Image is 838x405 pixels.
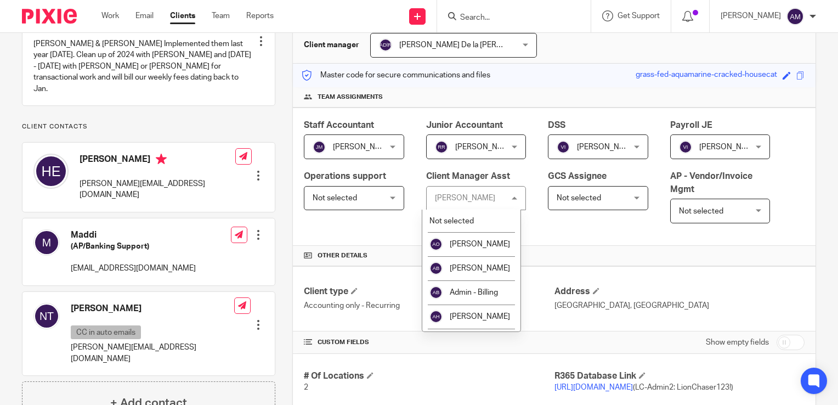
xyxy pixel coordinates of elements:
span: Not selected [557,194,601,202]
p: [PERSON_NAME] [721,10,781,21]
p: Master code for secure communications and files [301,70,490,81]
div: [PERSON_NAME] [435,194,495,202]
h4: R365 Database Link [554,370,805,382]
span: Not selected [679,207,723,215]
img: svg%3E [313,140,326,154]
img: svg%3E [429,238,443,251]
h4: Client type [304,286,554,297]
p: [PERSON_NAME][EMAIL_ADDRESS][DOMAIN_NAME] [71,342,234,364]
img: svg%3E [429,310,443,323]
span: [PERSON_NAME] [455,143,516,151]
span: 2 [304,384,308,391]
p: Client contacts [22,122,275,131]
img: svg%3E [679,140,692,154]
h3: Client manager [304,40,359,50]
span: Admin - Billing [450,289,498,296]
h4: [PERSON_NAME] [71,303,234,314]
a: Reports [246,10,274,21]
span: Client Manager Asst [426,172,510,181]
h4: Address [554,286,805,297]
span: [PERSON_NAME] [450,240,510,248]
img: svg%3E [33,303,60,329]
label: Show empty fields [706,337,769,348]
span: Payroll JE [670,121,712,130]
span: Operations support [304,172,386,181]
p: CC in auto emails [71,325,141,339]
span: Not selected [429,217,474,225]
span: [PERSON_NAME] [699,143,760,151]
span: Get Support [618,12,660,20]
span: [PERSON_NAME] [450,313,510,320]
div: grass-fed-aquamarine-cracked-housecat [636,69,777,82]
span: [PERSON_NAME] [577,143,637,151]
img: svg%3E [429,286,443,299]
img: svg%3E [786,8,804,25]
span: (LC-Admin2: LionChaser123!) [554,384,733,391]
h4: # Of Locations [304,370,554,382]
img: svg%3E [435,140,448,154]
a: Work [101,10,119,21]
img: svg%3E [33,229,60,256]
a: Email [135,10,154,21]
a: [URL][DOMAIN_NAME] [554,384,633,391]
h4: [PERSON_NAME] [80,154,235,167]
p: [GEOGRAPHIC_DATA], [GEOGRAPHIC_DATA] [554,300,805,311]
h4: CUSTOM FIELDS [304,338,554,347]
i: Primary [156,154,167,165]
span: Not selected [313,194,357,202]
img: svg%3E [379,38,392,52]
img: svg%3E [557,140,570,154]
span: AP - Vendor/Invoice Mgmt [670,172,752,193]
span: [PERSON_NAME] [333,143,393,151]
span: [PERSON_NAME] De la [PERSON_NAME] [399,41,540,49]
p: [EMAIL_ADDRESS][DOMAIN_NAME] [71,263,196,274]
span: Team assignments [318,93,383,102]
img: Pixie [22,9,77,24]
h5: (AP/Banking Support) [71,241,196,252]
p: Accounting only - Recurring [304,300,554,311]
a: Clients [170,10,195,21]
span: [PERSON_NAME] [450,265,510,272]
span: Other details [318,251,367,260]
span: Staff Accountant [304,121,374,130]
input: Search [459,13,558,23]
p: [PERSON_NAME][EMAIL_ADDRESS][DOMAIN_NAME] [80,178,235,201]
a: Team [212,10,230,21]
span: DSS [548,121,565,130]
img: svg%3E [33,154,69,189]
img: svg%3E [429,262,443,275]
span: GCS Assignee [548,172,607,181]
h4: Maddi [71,229,196,241]
span: Junior Accountant [426,121,503,130]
